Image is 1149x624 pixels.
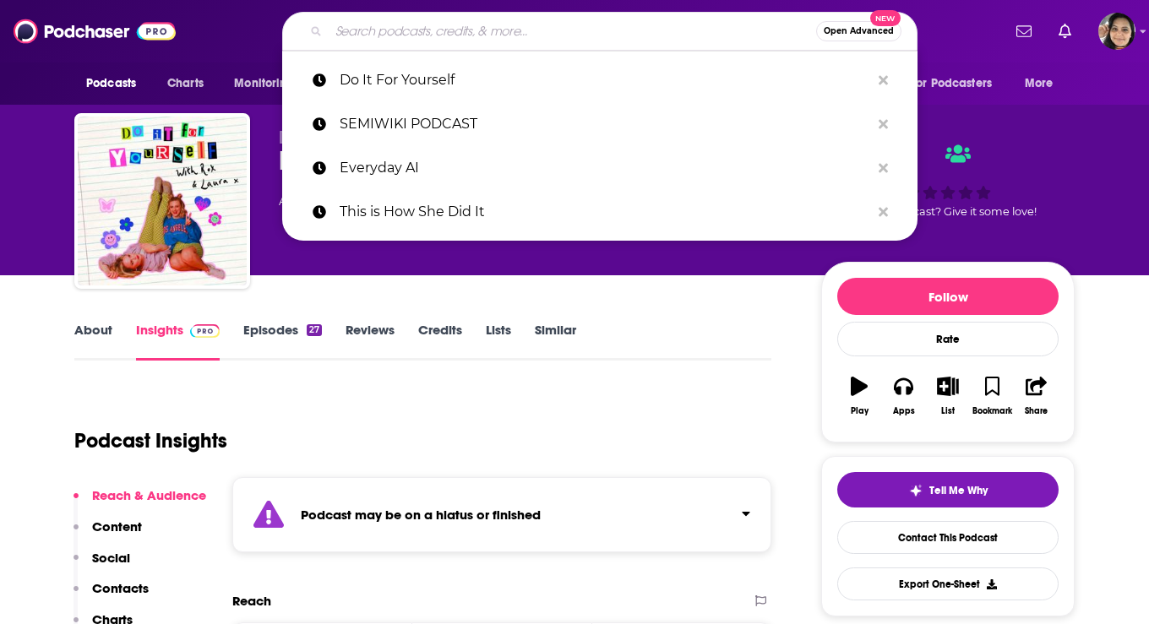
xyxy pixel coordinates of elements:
button: Open AdvancedNew [816,21,901,41]
span: Logged in as shelbyjanner [1098,13,1135,50]
p: SEMIWIKI PODCAST [340,102,870,146]
button: List [926,366,970,426]
img: Podchaser Pro [190,324,220,338]
h1: Podcast Insights [74,428,227,453]
div: A weekly podcast [279,191,572,211]
p: Content [92,518,142,534]
button: Social [74,550,130,581]
div: Bookmark [972,406,1012,416]
a: InsightsPodchaser Pro [136,322,220,361]
img: Do It For Yourself [78,117,247,285]
button: tell me why sparkleTell Me Why [837,472,1059,507]
a: Everyday AI [282,146,918,190]
div: Search podcasts, credits, & more... [282,12,918,51]
span: Tell Me Why [929,484,988,497]
a: Show notifications dropdown [1052,17,1078,46]
span: More [1025,72,1054,95]
button: Bookmark [970,366,1014,426]
p: Contacts [92,580,149,596]
p: Reach & Audience [92,487,206,503]
span: Charts [167,72,204,95]
strong: Podcast may be on a hiatus or finished [301,507,541,523]
h2: Reach [232,593,271,609]
button: Reach & Audience [74,487,206,518]
button: Follow [837,278,1059,315]
button: Share [1015,366,1059,426]
img: User Profile [1098,13,1135,50]
a: Credits [418,322,462,361]
button: open menu [900,68,1016,100]
div: Rate [837,322,1059,356]
button: open menu [222,68,316,100]
button: Export One-Sheet [837,567,1059,600]
span: Podcasts [86,72,136,95]
span: Monitoring [234,72,294,95]
a: Lists [486,322,511,361]
section: Click to expand status details [232,477,771,552]
p: Everyday AI [340,146,870,190]
a: Similar [535,322,576,361]
button: open menu [1013,68,1075,100]
div: Share [1025,406,1048,416]
span: New [870,10,901,26]
img: Podchaser - Follow, Share and Rate Podcasts [14,15,176,47]
button: Contacts [74,580,149,611]
div: Good podcast? Give it some love! [821,128,1075,233]
a: Show notifications dropdown [1010,17,1038,46]
button: open menu [74,68,158,100]
input: Search podcasts, credits, & more... [329,18,816,45]
a: SEMIWIKI PODCAST [282,102,918,146]
a: This is How She Did It [282,190,918,234]
a: Do It For Yourself [282,58,918,102]
a: About [74,322,112,361]
p: Social [92,550,130,566]
span: [PERSON_NAME] & [PERSON_NAME] [279,128,539,144]
span: Open Advanced [824,27,894,35]
div: Apps [893,406,915,416]
button: Show profile menu [1098,13,1135,50]
div: List [941,406,955,416]
div: Play [851,406,869,416]
a: Episodes27 [243,322,322,361]
p: This is How She Did It [340,190,870,234]
a: Contact This Podcast [837,521,1059,554]
img: tell me why sparkle [909,484,923,497]
button: Play [837,366,881,426]
div: 27 [307,324,322,336]
a: Charts [156,68,214,100]
button: Apps [881,366,925,426]
button: Content [74,518,142,550]
a: Reviews [346,322,395,361]
span: For Podcasters [911,72,992,95]
p: Do It For Yourself [340,58,870,102]
span: Good podcast? Give it some love! [859,205,1037,218]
